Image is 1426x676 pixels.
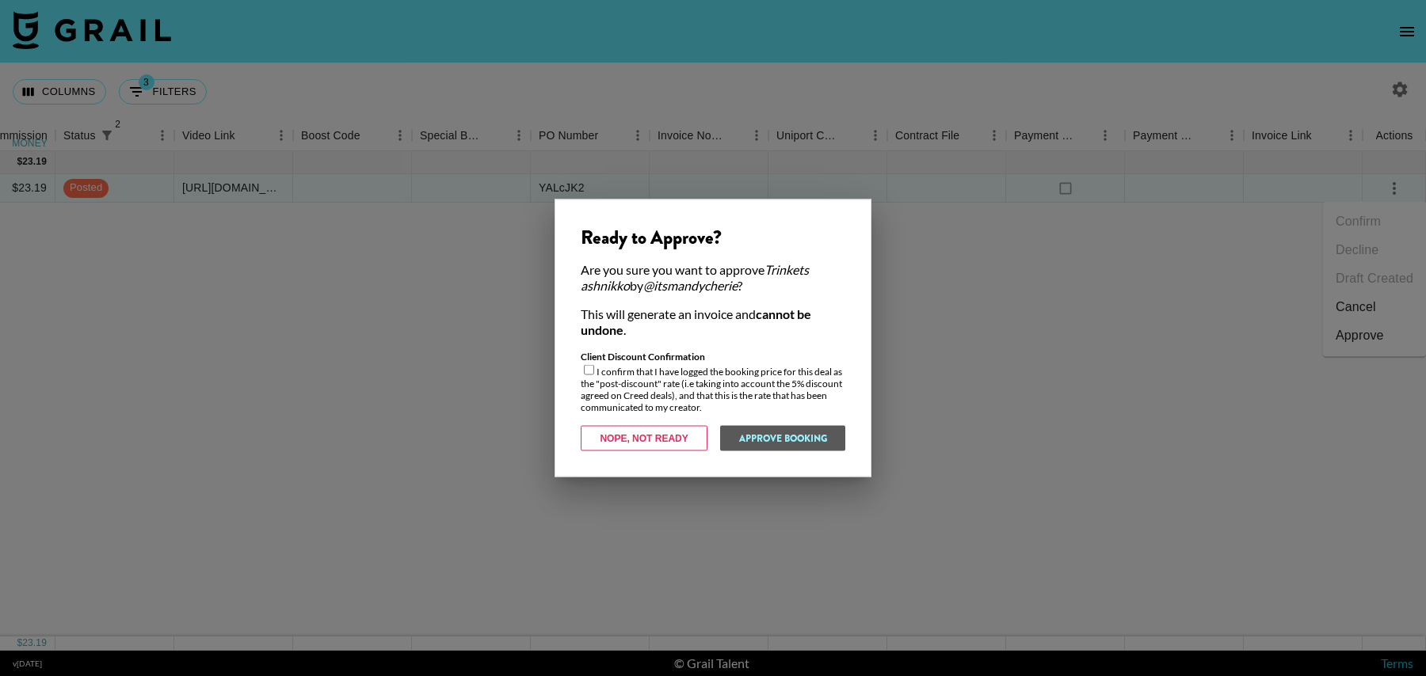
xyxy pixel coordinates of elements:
[581,226,845,249] div: Ready to Approve?
[581,351,845,413] div: I confirm that I have logged the booking price for this deal as the "post-discount" rate (i.e tak...
[643,278,738,293] em: @ itsmandycherie
[720,426,845,451] button: Approve Booking
[581,262,809,293] em: Trinkets ashnikko
[581,306,845,338] div: This will generate an invoice and .
[581,426,707,451] button: Nope, Not Ready
[581,306,811,337] strong: cannot be undone
[581,351,705,363] strong: Client Discount Confirmation
[581,262,845,294] div: Are you sure you want to approve by ?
